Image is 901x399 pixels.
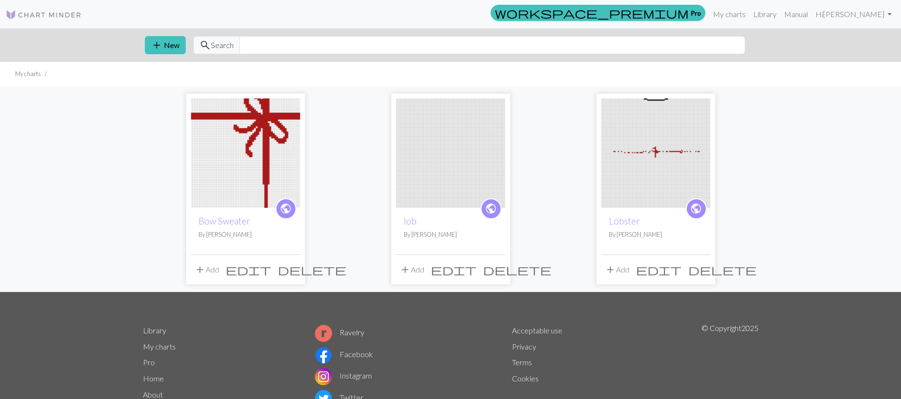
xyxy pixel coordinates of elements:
[399,263,411,276] span: add
[199,215,250,226] a: Bow Sweater
[491,5,705,21] a: Pro
[199,39,211,52] span: search
[191,261,222,279] button: Add
[431,263,476,276] span: edit
[512,374,539,383] a: Cookies
[199,230,293,239] p: By [PERSON_NAME]
[601,147,711,156] a: Lobster
[191,147,300,156] a: Bow Sweater
[481,198,502,219] a: public
[483,263,551,276] span: delete
[688,263,757,276] span: delete
[609,230,703,239] p: By [PERSON_NAME]
[404,215,417,226] a: lob
[275,198,296,219] a: public
[480,261,555,279] button: Delete
[495,6,689,19] span: workspace_premium
[226,264,271,275] i: Edit
[143,326,166,335] a: Library
[812,5,895,24] a: Hi[PERSON_NAME]
[431,264,476,275] i: Edit
[315,350,373,359] a: Facebook
[15,69,41,78] li: My charts
[404,230,498,239] p: By [PERSON_NAME]
[6,9,82,20] img: Logo
[601,261,633,279] button: Add
[143,358,155,367] a: Pro
[636,263,682,276] span: edit
[275,261,350,279] button: Delete
[143,374,164,383] a: Home
[690,201,702,216] span: public
[512,326,562,335] a: Acceptable use
[512,358,532,367] a: Terms
[222,261,275,279] button: Edit
[194,263,206,276] span: add
[396,261,427,279] button: Add
[278,263,346,276] span: delete
[315,328,364,337] a: Ravelry
[143,390,163,399] a: About
[427,261,480,279] button: Edit
[315,371,372,380] a: Instagram
[609,215,640,226] a: Lobster
[512,342,536,351] a: Privacy
[685,261,760,279] button: Delete
[749,5,780,24] a: Library
[211,39,234,51] span: Search
[396,147,505,156] a: lob
[191,98,300,208] img: Bow Sweater
[315,347,332,364] img: Facebook logo
[636,264,682,275] i: Edit
[396,98,505,208] img: lob
[315,325,332,342] img: Ravelry logo
[485,199,497,218] i: public
[145,36,186,54] button: New
[605,263,616,276] span: add
[143,342,176,351] a: My charts
[315,368,332,385] img: Instagram logo
[485,201,497,216] span: public
[709,5,749,24] a: My charts
[280,199,292,218] i: public
[690,199,702,218] i: public
[151,39,162,52] span: add
[686,198,707,219] a: public
[226,263,271,276] span: edit
[601,98,711,208] img: Lobster
[280,201,292,216] span: public
[633,261,685,279] button: Edit
[780,5,812,24] a: Manual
